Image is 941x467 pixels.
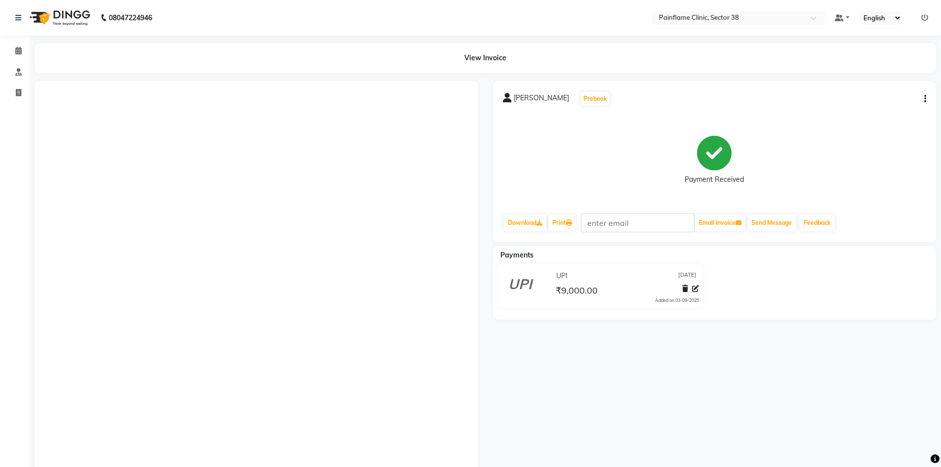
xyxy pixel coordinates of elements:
img: logo [25,4,93,32]
span: [PERSON_NAME] [514,93,569,107]
a: Feedback [800,214,835,231]
button: Send Message [747,214,796,231]
button: Email Invoice [695,214,745,231]
button: Prebook [581,92,610,106]
span: [DATE] [678,271,696,281]
b: 08047224946 [109,4,152,32]
span: Payments [500,251,533,259]
a: Download [504,214,546,231]
a: Print [548,214,576,231]
span: UPI [556,271,568,281]
div: Added on 03-09-2025 [655,297,699,304]
div: Payment Received [685,174,744,185]
input: enter email [581,213,695,232]
span: ₹9,000.00 [556,285,598,298]
div: View Invoice [35,43,936,73]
